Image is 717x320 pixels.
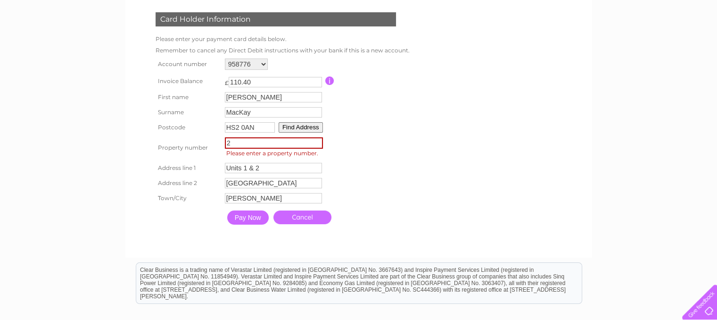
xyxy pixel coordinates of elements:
th: Property number [153,135,223,160]
th: Postcode [153,120,223,135]
a: Cancel [273,211,331,224]
a: Energy [575,40,595,47]
input: Information [325,76,334,85]
input: Pay Now [227,211,269,225]
a: Log out [686,40,708,47]
img: logo.png [25,25,73,53]
span: Please enter a property number. [225,149,326,158]
a: Water [551,40,569,47]
th: Invoice Balance [153,72,223,90]
th: Address line 1 [153,160,223,176]
a: Blog [635,40,649,47]
button: Find Address [279,122,323,133]
td: Remember to cancel any Direct Debit instructions with your bank if this is a new account. [153,45,412,56]
a: Telecoms [601,40,629,47]
th: Surname [153,105,223,120]
th: First name [153,90,223,105]
td: Please enter your payment card details below. [153,34,412,45]
a: 0333 014 3131 [539,5,604,17]
div: Clear Business is a trading name of Verastar Limited (registered in [GEOGRAPHIC_DATA] No. 3667643... [136,5,582,46]
th: Town/City [153,191,223,206]
td: £ [225,75,229,86]
th: Account number [153,56,223,72]
div: Card Holder Information [156,12,396,26]
th: Address line 2 [153,176,223,191]
a: Contact [654,40,677,47]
